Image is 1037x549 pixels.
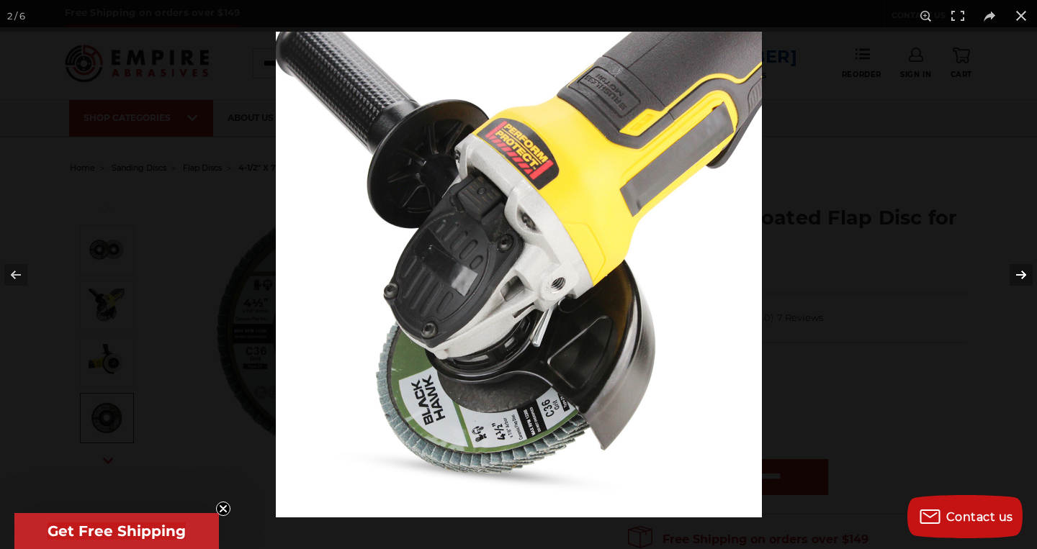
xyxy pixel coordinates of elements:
div: Get Free ShippingClose teaser [14,513,219,549]
button: Contact us [907,495,1023,538]
img: angle-grinder-aluminum-flap-disc__33824.1666120040.jpg [276,32,762,517]
span: Get Free Shipping [48,522,186,540]
button: Close teaser [216,502,230,516]
button: Next (arrow right) [987,239,1037,311]
span: Contact us [946,510,1013,524]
